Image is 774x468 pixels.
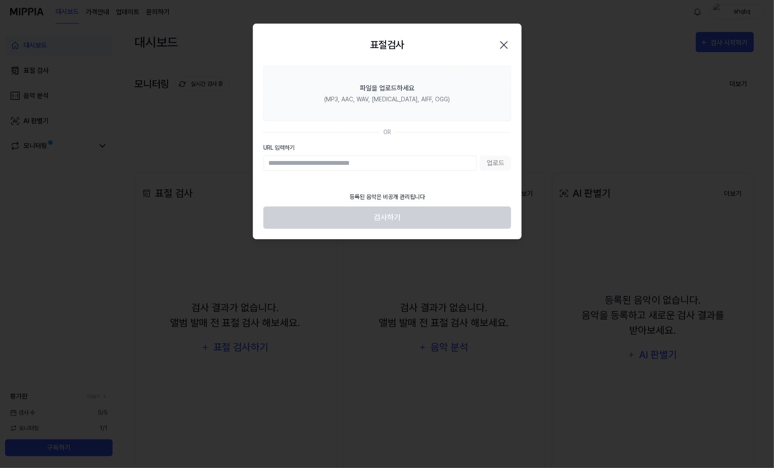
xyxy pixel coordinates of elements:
label: URL 입력하기 [263,143,511,152]
div: OR [383,128,391,137]
div: (MP3, AAC, WAV, [MEDICAL_DATA], AIFF, OGG) [324,95,450,104]
div: 등록된 음악은 비공개 관리됩니다 [344,188,430,206]
h2: 표절검사 [370,37,404,53]
div: 파일을 업로드하세요 [360,83,415,93]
